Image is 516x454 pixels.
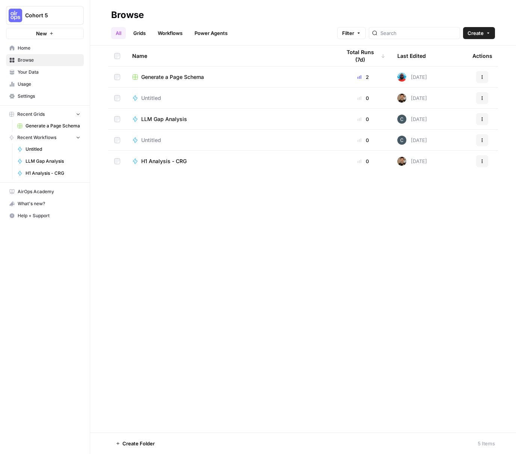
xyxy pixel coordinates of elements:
[6,198,83,209] div: What's new?
[397,136,427,145] div: [DATE]
[6,90,84,102] a: Settings
[397,94,427,103] div: [DATE]
[25,12,71,19] span: Cohort 5
[397,45,426,66] div: Last Edited
[14,167,84,179] a: H1 Analysis - CRG
[468,29,484,37] span: Create
[111,437,159,449] button: Create Folder
[397,157,406,166] img: 36rz0nf6lyfqsoxlb67712aiq2cf
[337,27,366,39] button: Filter
[18,69,80,76] span: Your Data
[341,73,385,81] div: 2
[14,155,84,167] a: LLM Gap Analysis
[6,109,84,120] button: Recent Grids
[111,9,144,21] div: Browse
[397,115,427,124] div: [DATE]
[26,170,80,177] span: H1 Analysis - CRG
[478,440,495,447] div: 5 Items
[472,45,492,66] div: Actions
[397,73,427,82] div: [DATE]
[132,73,329,81] a: Generate a Page Schema
[14,143,84,155] a: Untitled
[6,42,84,54] a: Home
[6,6,84,25] button: Workspace: Cohort 5
[6,28,84,39] button: New
[141,136,161,144] span: Untitled
[129,27,150,39] a: Grids
[141,115,187,123] span: LLM Gap Analysis
[6,54,84,66] a: Browse
[341,94,385,102] div: 0
[111,27,126,39] a: All
[9,9,22,22] img: Cohort 5 Logo
[26,158,80,165] span: LLM Gap Analysis
[17,111,45,118] span: Recent Grids
[341,45,385,66] div: Total Runs (7d)
[397,115,406,124] img: 9zdwb908u64ztvdz43xg4k8su9w3
[122,440,155,447] span: Create Folder
[36,30,47,37] span: New
[341,157,385,165] div: 0
[132,115,329,123] a: LLM Gap Analysis
[397,94,406,103] img: 36rz0nf6lyfqsoxlb67712aiq2cf
[132,94,329,102] a: Untitled
[141,73,204,81] span: Generate a Page Schema
[141,94,161,102] span: Untitled
[18,188,80,195] span: AirOps Academy
[17,134,56,141] span: Recent Workflows
[190,27,232,39] a: Power Agents
[18,93,80,100] span: Settings
[18,45,80,51] span: Home
[26,146,80,153] span: Untitled
[14,120,84,132] a: Generate a Page Schema
[153,27,187,39] a: Workflows
[342,29,354,37] span: Filter
[341,136,385,144] div: 0
[341,115,385,123] div: 0
[6,78,84,90] a: Usage
[132,157,329,165] a: H1 Analysis - CRG
[18,57,80,64] span: Browse
[18,81,80,88] span: Usage
[132,45,329,66] div: Name
[6,66,84,78] a: Your Data
[132,136,329,144] a: Untitled
[397,136,406,145] img: 9zdwb908u64ztvdz43xg4k8su9w3
[6,210,84,222] button: Help + Support
[463,27,495,39] button: Create
[141,157,187,165] span: H1 Analysis - CRG
[26,123,80,129] span: Generate a Page Schema
[18,212,80,219] span: Help + Support
[6,186,84,198] a: AirOps Academy
[6,198,84,210] button: What's new?
[380,29,457,37] input: Search
[6,132,84,143] button: Recent Workflows
[397,157,427,166] div: [DATE]
[397,73,406,82] img: om7kq3n9tbr8divsi7z55l59x7jq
